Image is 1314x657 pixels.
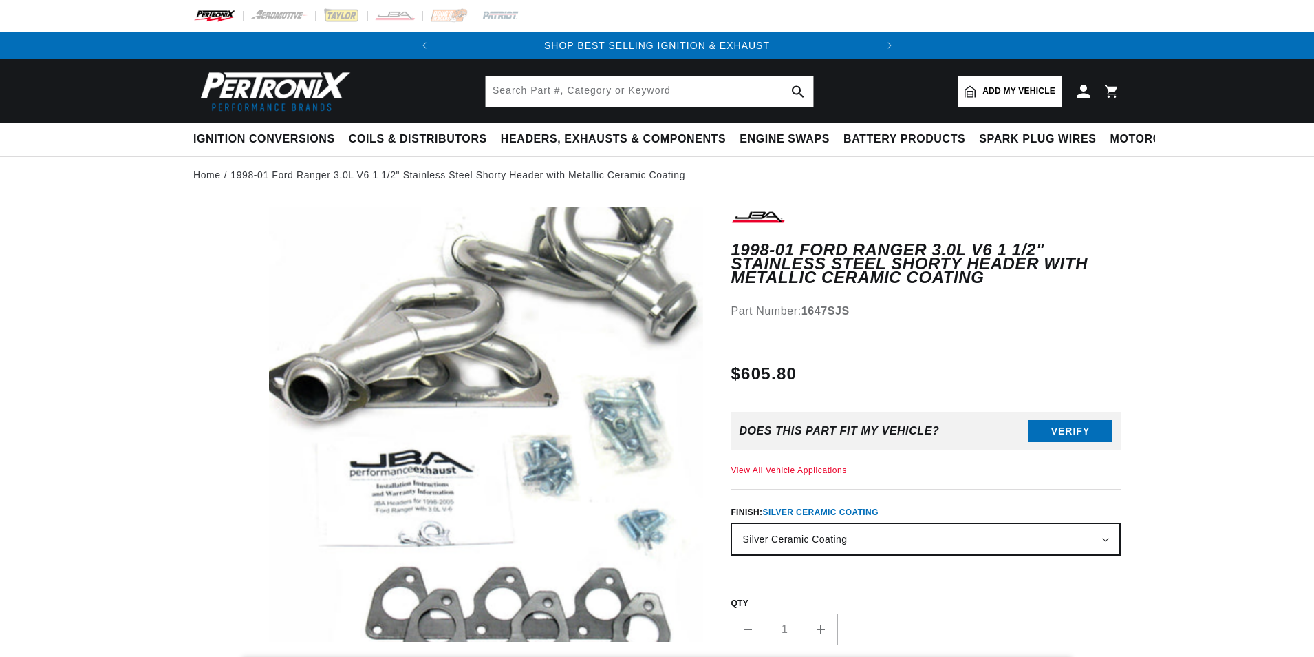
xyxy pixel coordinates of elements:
[193,132,335,147] span: Ignition Conversions
[193,207,703,649] media-gallery: Gallery Viewer
[843,132,965,147] span: Battery Products
[486,76,813,107] input: Search Part #, Category or Keyword
[193,67,352,115] img: Pertronix
[438,38,876,53] div: 1 of 2
[733,123,837,156] summary: Engine Swaps
[1110,132,1192,147] span: Motorcycle
[193,123,342,156] summary: Ignition Conversions
[763,508,879,517] span: Silver Ceramic Coating
[411,32,438,59] button: Translation missing: en.sections.announcements.previous_announcement
[342,123,494,156] summary: Coils & Distributors
[739,425,939,437] div: Does This part fit My vehicle?
[438,38,876,53] div: Announcement
[501,132,726,147] span: Headers, Exhausts & Components
[349,132,487,147] span: Coils & Distributors
[494,123,733,156] summary: Headers, Exhausts & Components
[982,85,1055,98] span: Add my vehicle
[731,506,1121,519] label: Finish:
[876,32,903,59] button: Translation missing: en.sections.announcements.next_announcement
[731,243,1121,285] h1: 1998-01 Ford Ranger 3.0L V6 1 1/2" Stainless Steel Shorty Header with Metallic Ceramic Coating
[193,167,1121,182] nav: breadcrumbs
[979,132,1096,147] span: Spark Plug Wires
[731,302,1121,320] div: Part Number:
[1103,123,1199,156] summary: Motorcycle
[958,76,1062,107] a: Add my vehicle
[801,305,850,317] strong: 1647SJS
[731,598,1121,609] label: QTY
[1028,420,1112,442] button: Verify
[544,40,770,51] a: SHOP BEST SELLING IGNITION & EXHAUST
[731,362,797,386] span: $605.80
[972,123,1103,156] summary: Spark Plug Wires
[731,466,847,475] a: View All Vehicle Applications
[159,32,1155,59] slideshow-component: Translation missing: en.sections.announcements.announcement_bar
[193,167,221,182] a: Home
[740,132,830,147] span: Engine Swaps
[783,76,813,107] button: search button
[230,167,685,182] a: 1998-01 Ford Ranger 3.0L V6 1 1/2" Stainless Steel Shorty Header with Metallic Ceramic Coating
[837,123,972,156] summary: Battery Products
